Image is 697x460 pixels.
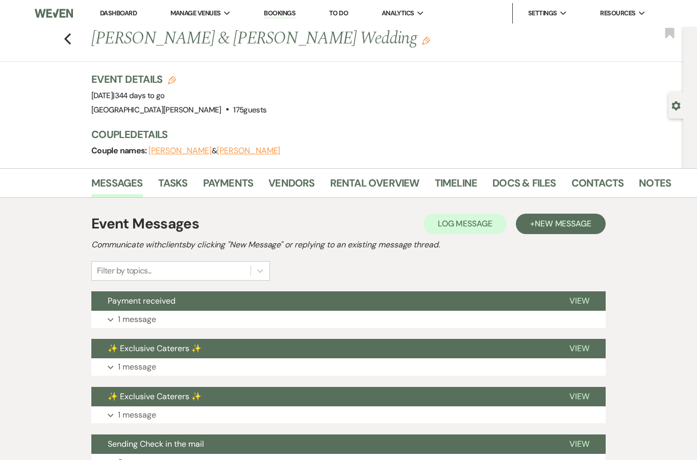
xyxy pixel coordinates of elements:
button: Open lead details [671,100,681,110]
span: & [148,146,280,156]
img: Weven Logo [35,3,73,24]
span: Payment received [108,295,176,306]
button: ✨ Exclusive Caterers ✨ [91,339,553,358]
div: Filter by topics... [97,265,152,277]
a: Tasks [158,175,188,197]
a: Contacts [571,175,624,197]
h2: Communicate with clients by clicking "New Message" or replying to an existing message thread. [91,239,606,251]
span: Sending Check in the mail [108,439,204,449]
button: View [553,387,606,406]
span: 344 days to go [115,90,165,101]
span: | [113,90,164,101]
button: View [553,434,606,454]
h3: Event Details [91,72,266,86]
span: View [569,439,589,449]
h1: [PERSON_NAME] & [PERSON_NAME] Wedding [91,27,549,51]
a: Payments [203,175,254,197]
button: Payment received [91,291,553,311]
p: 1 message [118,360,156,374]
button: View [553,291,606,311]
button: 1 message [91,358,606,376]
span: New Message [535,218,591,229]
span: View [569,343,589,354]
span: View [569,391,589,402]
span: Couple names: [91,145,148,156]
span: Analytics [382,8,414,18]
span: View [569,295,589,306]
a: Rental Overview [330,175,419,197]
button: +New Message [516,214,606,234]
span: ✨ Exclusive Caterers ✨ [108,391,202,402]
span: ✨ Exclusive Caterers ✨ [108,343,202,354]
button: Sending Check in the mail [91,434,553,454]
span: 175 guests [233,105,266,115]
button: View [553,339,606,358]
span: Log Message [438,218,492,229]
a: Vendors [268,175,314,197]
button: 1 message [91,311,606,328]
button: 1 message [91,406,606,424]
a: To Do [329,9,348,17]
a: Timeline [435,175,478,197]
h3: Couple Details [91,127,663,142]
button: Log Message [424,214,507,234]
span: [GEOGRAPHIC_DATA][PERSON_NAME] [91,105,221,115]
a: Notes [639,175,671,197]
span: Resources [600,8,635,18]
p: 1 message [118,313,156,326]
button: ✨ Exclusive Caterers ✨ [91,387,553,406]
h1: Event Messages [91,213,199,235]
button: [PERSON_NAME] [148,147,212,155]
button: [PERSON_NAME] [217,147,280,155]
span: [DATE] [91,90,165,101]
a: Bookings [264,9,295,18]
span: Settings [528,8,557,18]
a: Docs & Files [492,175,556,197]
span: Manage Venues [170,8,221,18]
button: Edit [422,36,430,45]
a: Messages [91,175,143,197]
a: Dashboard [100,9,137,17]
p: 1 message [118,408,156,422]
